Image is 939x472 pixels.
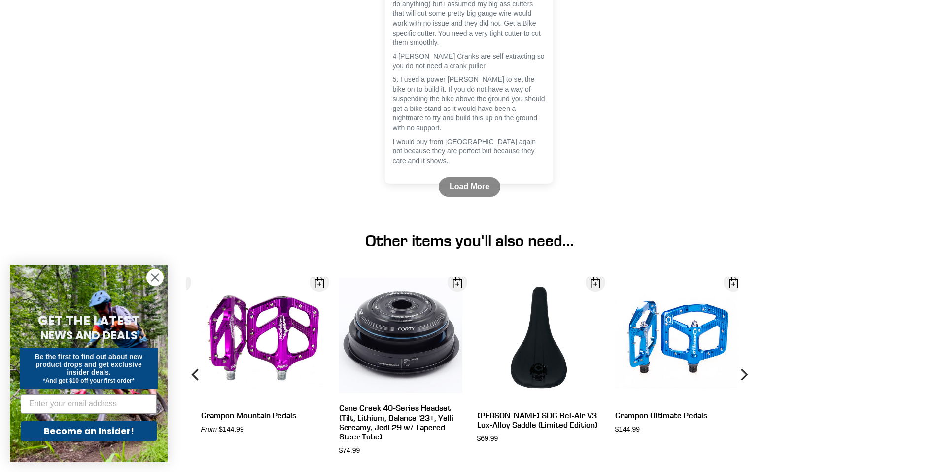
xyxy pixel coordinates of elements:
p: 4 [PERSON_NAME] Cranks are self extracting so you do not need a crank puller [393,52,545,71]
p: I would buy from [GEOGRAPHIC_DATA] again not because they are perfect but because they care and i... [393,137,545,166]
span: *And get $10 off your first order* [43,377,134,384]
input: Enter your email address [21,394,157,414]
p: 5. I used a power [PERSON_NAME] to set the bike on to build it. If you do not have a way of suspe... [393,75,545,133]
a: Crampon Mountain Pedals From $144.99 Open Dialog Crampon Mountain Pedals [201,277,324,435]
span: Be the first to find out about new product drops and get exclusive insider deals. [35,353,143,376]
span: NEWS AND DEALS [40,327,138,343]
h1: Other items you'll also need... [201,231,738,250]
a: Load More [439,177,500,197]
span: GET THE LATEST [38,312,139,329]
button: Close dialog [146,269,164,286]
button: Become an Insider! [21,421,157,441]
